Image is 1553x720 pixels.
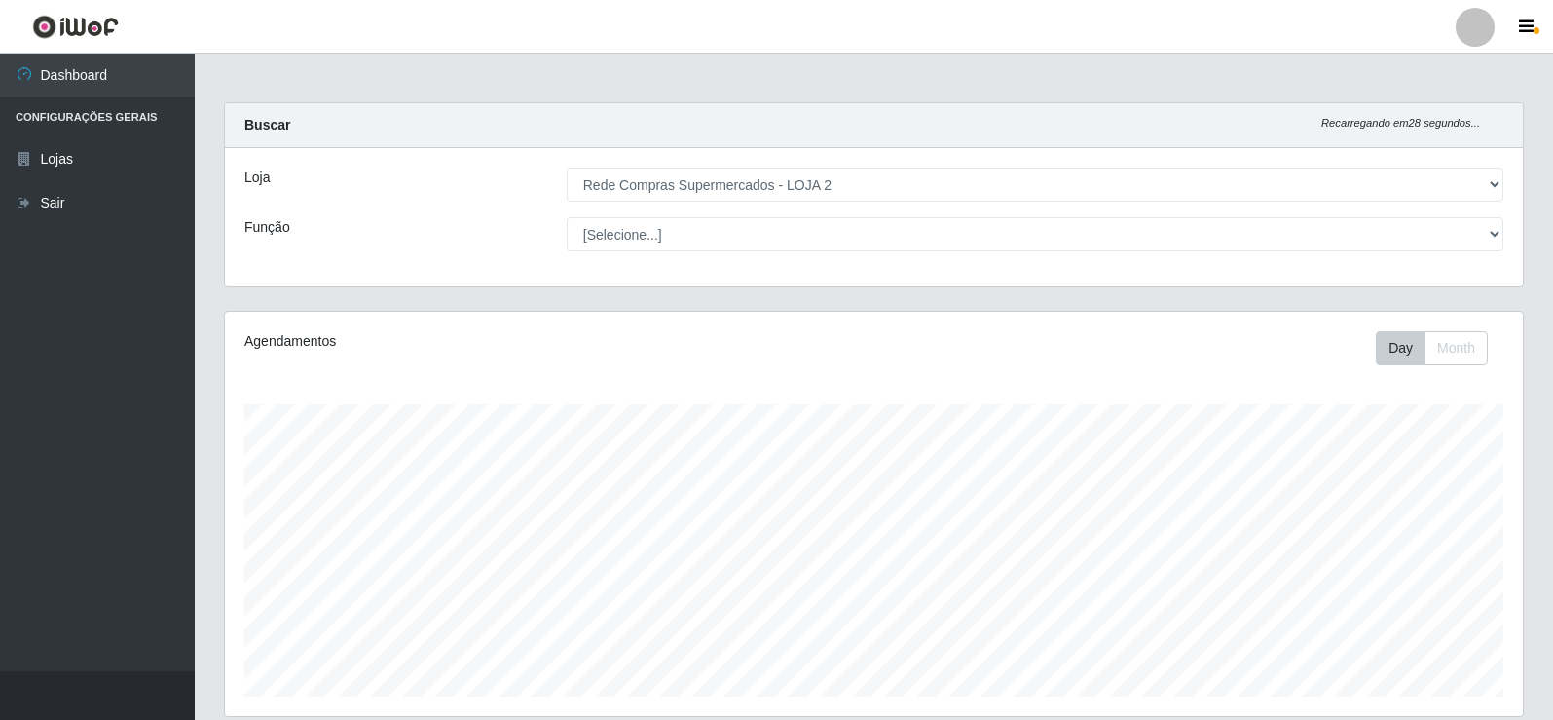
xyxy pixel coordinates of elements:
[1376,331,1425,365] button: Day
[244,168,270,188] label: Loja
[1321,117,1480,129] i: Recarregando em 28 segundos...
[1376,331,1488,365] div: First group
[1424,331,1488,365] button: Month
[244,331,752,352] div: Agendamentos
[244,117,290,133] strong: Buscar
[1376,331,1503,365] div: Toolbar with button groups
[244,217,290,238] label: Função
[32,15,119,39] img: CoreUI Logo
